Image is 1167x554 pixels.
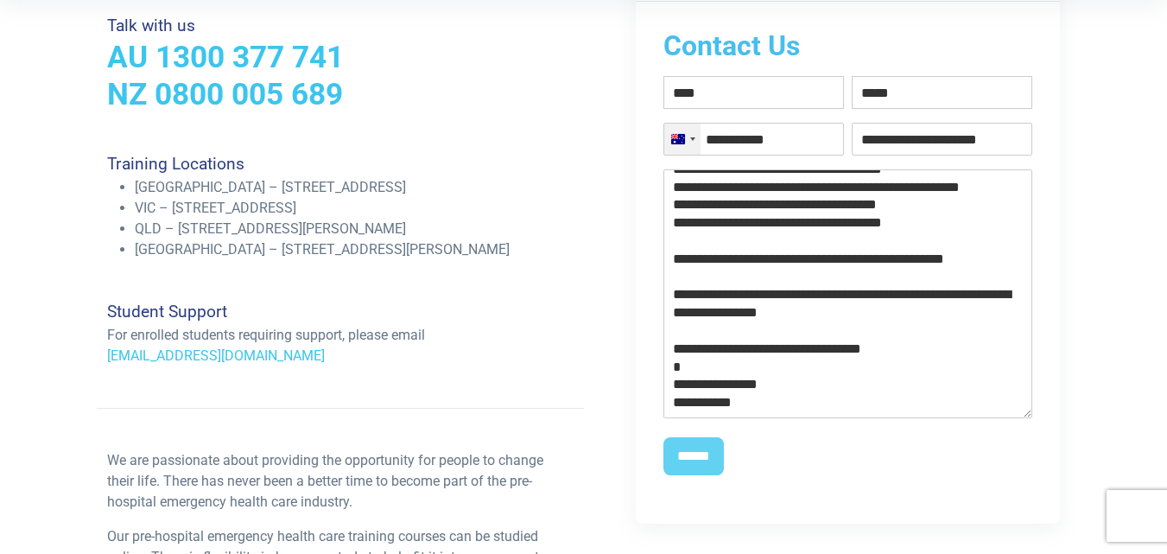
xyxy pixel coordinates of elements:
a: AU 1300 377 741 [107,39,344,75]
h4: Training Locations [107,154,574,174]
button: Selected country [664,124,701,155]
a: NZ 0800 005 689 [107,76,343,112]
li: [GEOGRAPHIC_DATA] – [STREET_ADDRESS][PERSON_NAME] [135,239,574,260]
li: QLD – [STREET_ADDRESS][PERSON_NAME] [135,219,574,239]
p: We are passionate about providing the opportunity for people to change their life. There has neve... [107,450,574,513]
a: [EMAIL_ADDRESS][DOMAIN_NAME] [107,347,325,364]
li: [GEOGRAPHIC_DATA] – [STREET_ADDRESS] [135,177,574,198]
p: For enrolled students requiring support, please email [107,325,574,346]
h2: Contact Us [663,29,1033,62]
h4: Student Support [107,302,574,322]
h4: Talk with us [107,16,574,35]
li: VIC – [STREET_ADDRESS] [135,198,574,219]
